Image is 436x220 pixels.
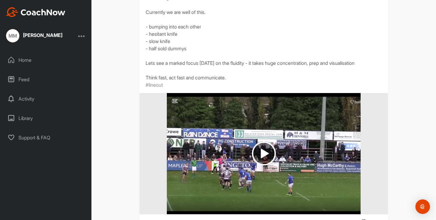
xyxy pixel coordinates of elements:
div: MM [6,29,19,42]
div: Support & FAQ [3,130,89,145]
img: play [252,142,276,165]
p: #lineout [146,81,163,88]
img: CoachNow [6,7,65,17]
div: Feed [3,72,89,87]
div: [PERSON_NAME] [23,33,62,38]
div: Library [3,111,89,126]
img: media [167,93,361,214]
div: Activity [3,91,89,106]
div: Open Intercom Messenger [415,199,430,214]
div: Home [3,52,89,68]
